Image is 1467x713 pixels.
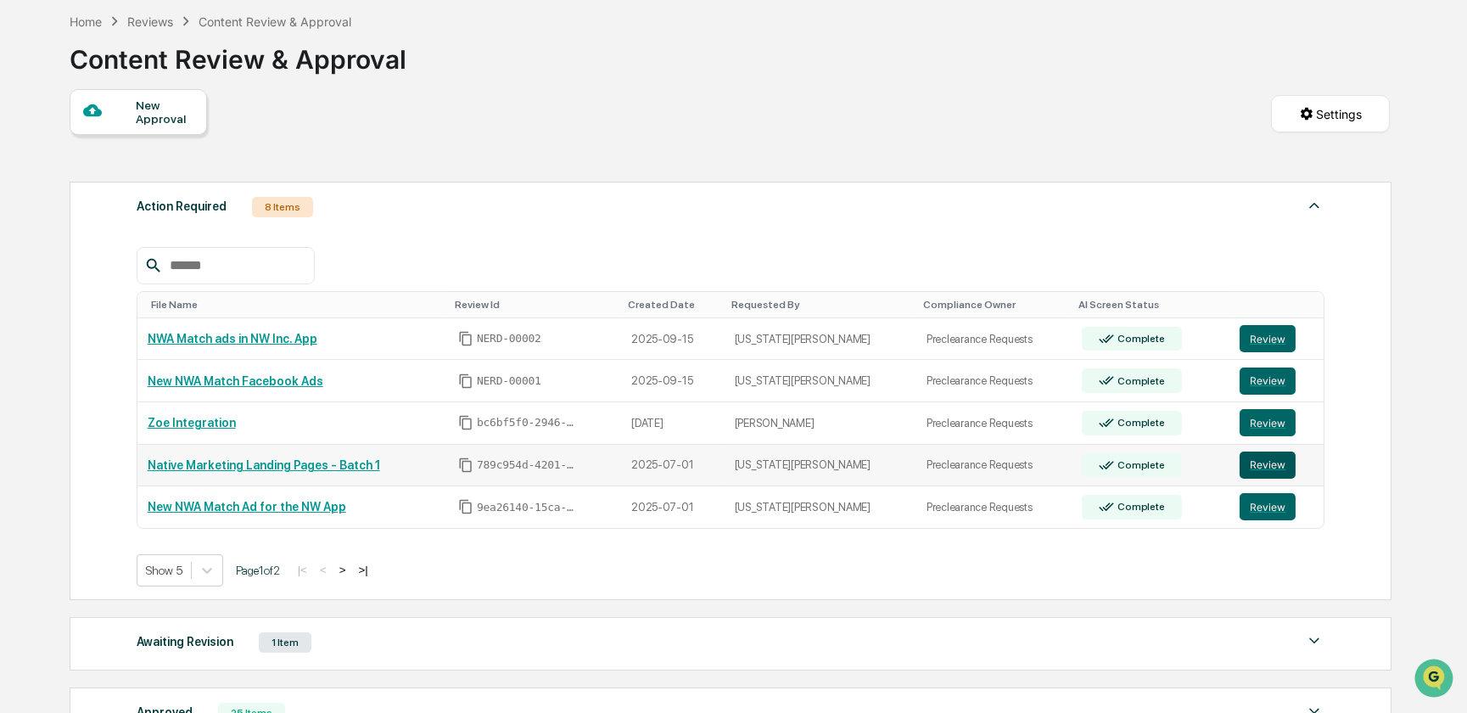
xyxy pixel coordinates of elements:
div: Toggle SortBy [923,299,1065,311]
a: Powered byPylon [120,420,205,434]
a: Review [1240,325,1313,352]
a: New NWA Match Facebook Ads [148,374,323,388]
span: Attestations [140,347,210,364]
td: Preclearance Requests [916,486,1072,528]
img: 1746055101610-c473b297-6a78-478c-a979-82029cc54cd1 [17,130,48,160]
span: Copy Id [458,458,473,473]
div: New Approval [136,98,193,126]
span: 789c954d-4201-4a98-a409-5f3c2b22b70d [477,458,579,472]
button: Review [1240,368,1296,395]
span: Preclearance [34,347,109,364]
span: Page 1 of 2 [236,564,280,577]
img: caret [1304,195,1324,216]
img: Jack Rasmussen [17,261,44,288]
span: • [159,231,165,244]
a: 🗄️Attestations [116,340,217,371]
td: Preclearance Requests [916,402,1072,445]
button: See all [263,185,309,205]
span: • [141,277,147,290]
div: 🗄️ [123,349,137,362]
span: [PERSON_NAME] (C) [53,231,155,244]
td: 2025-07-01 [621,486,725,528]
div: Content Review & Approval [70,31,406,75]
td: 2025-09-15 [621,318,725,361]
div: Complete [1114,459,1164,471]
span: 9ea26140-15ca-4d3f-a58a-164e74670ca8 [477,501,579,514]
div: Toggle SortBy [151,299,441,311]
div: Complete [1114,501,1164,513]
button: Settings [1271,95,1390,132]
td: Preclearance Requests [916,360,1072,402]
div: Toggle SortBy [1243,299,1317,311]
div: 8 Items [252,197,313,217]
img: caret [1304,631,1324,651]
button: Review [1240,493,1296,520]
button: >| [354,563,373,577]
div: Toggle SortBy [731,299,910,311]
a: Review [1240,368,1313,395]
span: Copy Id [458,499,473,514]
button: > [334,563,351,577]
td: 2025-07-01 [621,445,725,487]
button: Start new chat [288,135,309,155]
span: Copy Id [458,415,473,430]
td: [PERSON_NAME] [725,402,916,445]
div: Start new chat [76,130,278,147]
a: Review [1240,493,1313,520]
div: Complete [1114,375,1164,387]
span: [PERSON_NAME] [53,277,137,290]
td: [US_STATE][PERSON_NAME] [725,486,916,528]
span: [DATE] [150,277,185,290]
span: Sep 11 [168,231,204,244]
td: [US_STATE][PERSON_NAME] [725,445,916,487]
p: How can we help? [17,36,309,63]
div: Home [70,14,102,29]
div: Toggle SortBy [628,299,718,311]
button: Review [1240,325,1296,352]
div: Awaiting Revision [137,631,233,653]
a: Review [1240,409,1313,436]
a: New NWA Match Ad for the NW App [148,500,346,514]
div: Toggle SortBy [1078,299,1223,311]
a: 🖐️Preclearance [10,340,116,371]
div: Toggle SortBy [455,299,614,311]
div: Complete [1114,333,1164,345]
span: NERD-00002 [477,332,541,345]
img: 1746055101610-c473b297-6a78-478c-a979-82029cc54cd1 [34,278,48,291]
button: |< [293,563,312,577]
div: Complete [1114,417,1164,429]
a: Review [1240,452,1313,479]
td: Preclearance Requests [916,318,1072,361]
div: Action Required [137,195,227,217]
div: 1 Item [259,632,311,653]
div: Content Review & Approval [199,14,351,29]
td: Preclearance Requests [916,445,1072,487]
td: [DATE] [621,402,725,445]
div: 🔎 [17,381,31,395]
div: 🖐️ [17,349,31,362]
span: Pylon [169,421,205,434]
a: NWA Match ads in NW Inc. App [148,332,317,345]
td: [US_STATE][PERSON_NAME] [725,318,916,361]
span: Copy Id [458,373,473,389]
iframe: Open customer support [1413,657,1459,703]
img: DeeAnn Dempsey (C) [17,215,44,242]
a: 🔎Data Lookup [10,373,114,403]
div: Past conversations [17,188,114,202]
a: Zoe Integration [148,416,236,429]
span: Data Lookup [34,379,107,396]
button: Review [1240,452,1296,479]
div: Reviews [127,14,173,29]
td: 2025-09-15 [621,360,725,402]
a: Native Marketing Landing Pages - Batch 1 [148,458,380,472]
img: 8933085812038_c878075ebb4cc5468115_72.jpg [36,130,66,160]
span: bc6bf5f0-2946-4cd9-9db4-7e10a28e2bd0 [477,416,579,429]
span: Copy Id [458,331,473,346]
button: < [315,563,332,577]
div: We're offline, we'll be back soon [76,147,240,160]
span: NERD-00001 [477,374,541,388]
button: Review [1240,409,1296,436]
td: [US_STATE][PERSON_NAME] [725,360,916,402]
